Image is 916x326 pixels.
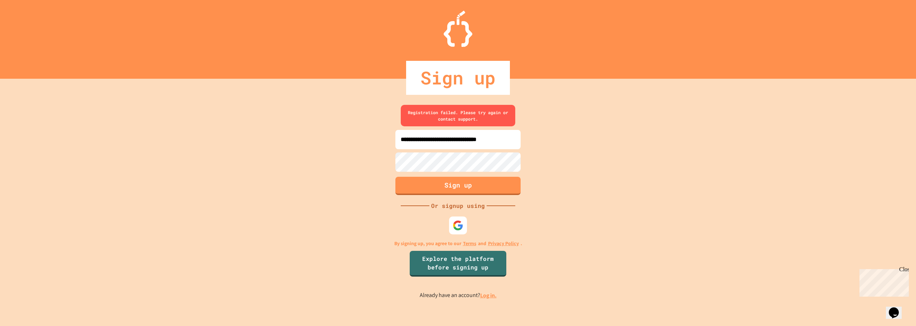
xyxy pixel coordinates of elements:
[463,240,476,247] a: Terms
[410,251,506,277] a: Explore the platform before signing up
[401,105,515,126] div: Registration failed. Please try again or contact support.
[395,177,521,195] button: Sign up
[886,297,909,319] iframe: chat widget
[857,266,909,297] iframe: chat widget
[394,240,522,247] p: By signing up, you agree to our and .
[406,61,510,95] div: Sign up
[3,3,49,45] div: Chat with us now!Close
[480,292,497,299] a: Log in.
[429,201,487,210] div: Or signup using
[420,291,497,300] p: Already have an account?
[453,220,463,231] img: google-icon.svg
[488,240,519,247] a: Privacy Policy
[444,11,472,47] img: Logo.svg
